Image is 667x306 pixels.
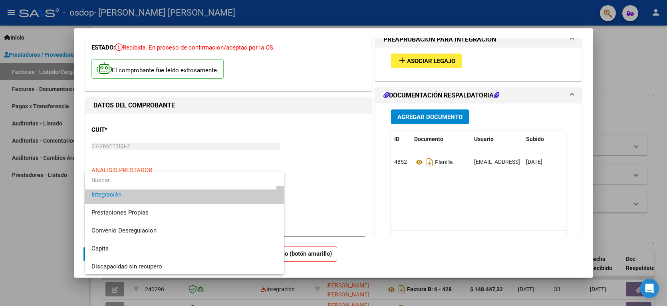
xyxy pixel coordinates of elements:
span: Integración [91,191,121,198]
div: Open Intercom Messenger [640,279,659,298]
span: Capita [91,245,109,252]
span: Discapacidad sin recupero [91,263,162,270]
span: Convenio Desregulacion [91,227,157,234]
span: Prestaciones Propias [91,209,149,216]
